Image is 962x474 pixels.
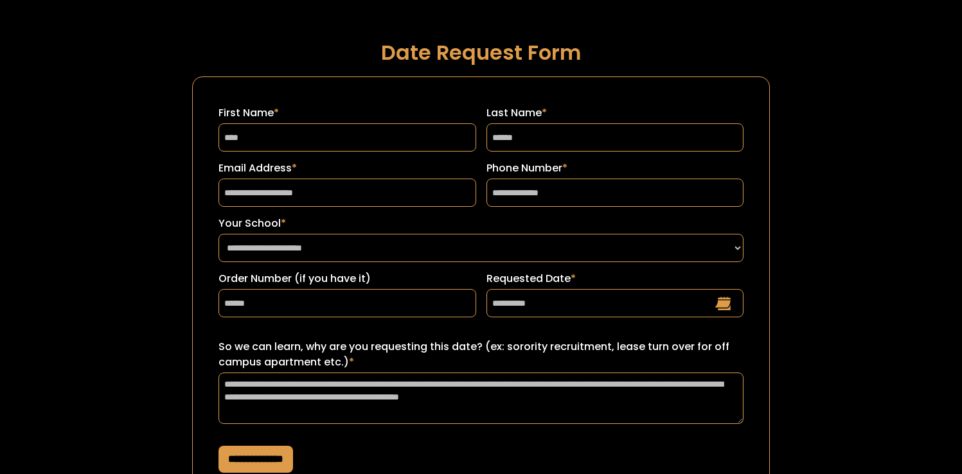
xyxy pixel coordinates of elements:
label: Last Name [486,105,744,121]
label: First Name [218,105,476,121]
label: So we can learn, why are you requesting this date? (ex: sorority recruitment, lease turn over for... [218,339,743,370]
label: Phone Number [486,161,744,176]
label: Requested Date [486,271,744,286]
h1: Date Request Form [192,41,769,64]
label: Email Address [218,161,476,176]
label: Order Number (if you have it) [218,271,476,286]
label: Your School [218,216,743,231]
